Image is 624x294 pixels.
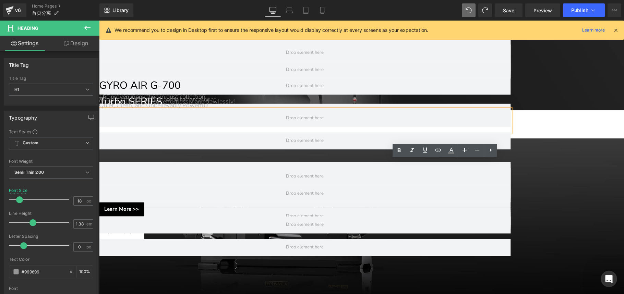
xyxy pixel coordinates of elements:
iframe: Intercom live chat [601,271,617,287]
div: Title Tag [9,76,93,81]
div: Text Color [9,257,93,262]
div: v6 [14,6,22,15]
div: Font Size [9,188,28,193]
span: Heading [17,25,38,31]
span: Library [112,7,129,13]
a: Mobile [314,3,331,17]
a: New Library [99,3,133,17]
p: We recommend you to design in Desktop first to ensure the responsive layout would display correct... [115,26,428,34]
button: Redo [478,3,492,17]
span: px [86,245,92,249]
b: Semi Thin 200 [14,170,44,175]
b: Custom [23,140,38,146]
span: em [86,222,92,226]
a: Learn more [579,26,608,34]
button: More [608,3,621,17]
a: Design [51,36,101,51]
div: Line Height [9,211,93,216]
a: Desktop [265,3,281,17]
div: Font [9,286,93,291]
div: Title Tag [9,58,29,68]
span: Save [503,7,514,14]
a: v6 [3,3,26,17]
div: % [76,266,93,278]
a: Tablet [298,3,314,17]
div: Font Weight [9,159,93,164]
a: Preview [525,3,560,17]
span: Publish [571,8,588,13]
b: H1 [14,87,19,92]
a: Home Pages [32,3,99,9]
div: Typography [9,111,37,121]
a: Laptop [281,3,298,17]
span: Preview [533,7,552,14]
div: Letter Spacing [9,234,93,239]
input: Color [22,268,65,275]
span: Learn More >> [5,185,40,192]
div: Text Styles [9,129,93,134]
span: px [86,199,92,203]
button: Publish [563,3,605,17]
span: 首页分离 [32,10,51,16]
button: Undo [462,3,476,17]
